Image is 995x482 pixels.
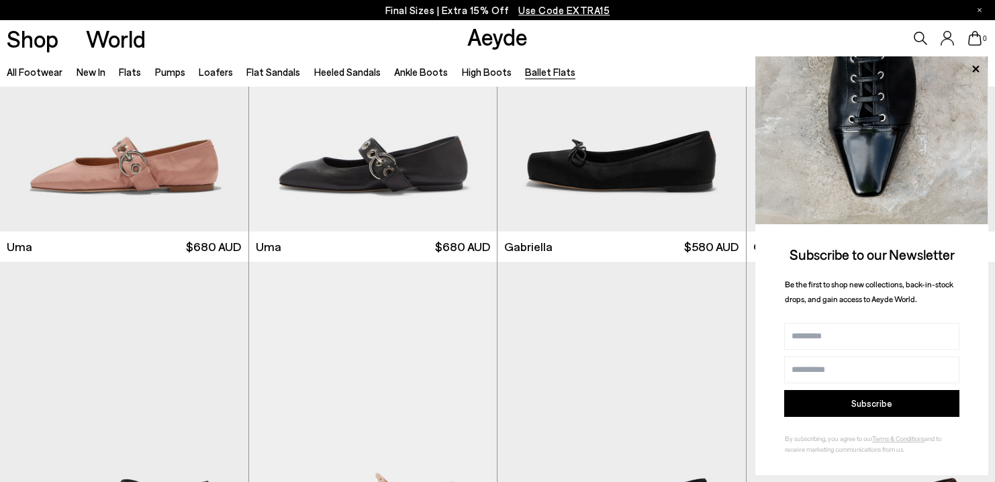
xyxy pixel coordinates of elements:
a: Ankle Boots [394,66,448,78]
img: ca3f721fb6ff708a270709c41d776025.jpg [755,56,988,224]
span: $680 AUD [186,238,241,255]
span: Gabriella [753,238,802,255]
a: Flats [119,66,141,78]
a: Terms & Conditions [872,434,925,442]
a: 0 [968,31,982,46]
span: Gabriella [504,238,553,255]
span: $680 AUD [435,238,490,255]
span: Subscribe to our Newsletter [790,246,955,262]
a: High Boots [462,66,512,78]
span: Uma [256,238,281,255]
span: 0 [982,35,988,42]
a: Flat Sandals [246,66,300,78]
span: Be the first to shop new collections, back-in-stock drops, and gain access to Aeyde World. [785,279,953,304]
a: Heeled Sandals [314,66,381,78]
span: By subscribing, you agree to our [785,434,872,442]
a: Uma $680 AUD [249,232,497,262]
button: Subscribe [784,390,959,417]
a: Ballet Flats [525,66,575,78]
a: All Footwear [7,66,62,78]
a: Loafers [199,66,233,78]
p: Final Sizes | Extra 15% Off [385,2,610,19]
a: Shop [7,27,58,50]
span: Uma [7,238,32,255]
a: New In [77,66,105,78]
a: Pumps [155,66,185,78]
a: Gabriella $580 AUD [497,232,746,262]
span: $580 AUD [684,238,739,255]
a: World [86,27,146,50]
span: Navigate to /collections/ss25-final-sizes [518,4,610,16]
a: Aeyde [467,22,528,50]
